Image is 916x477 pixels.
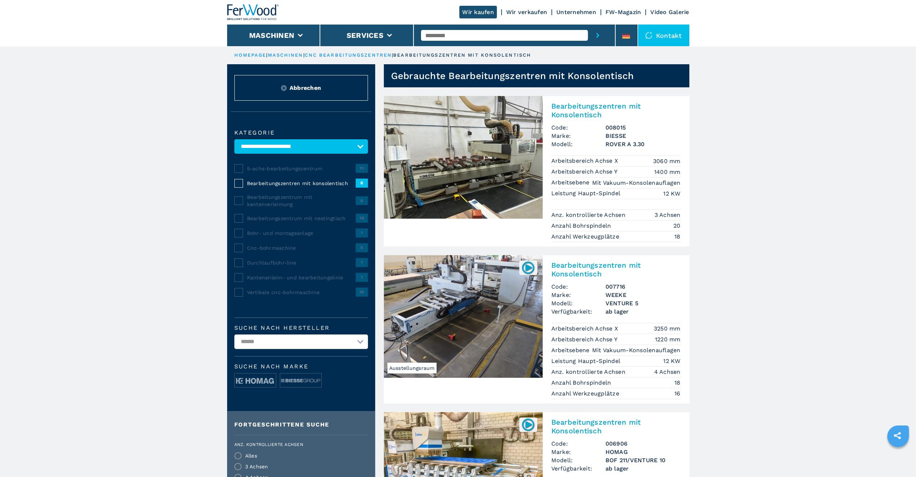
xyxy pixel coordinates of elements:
[521,261,535,275] img: 007716
[247,193,356,208] span: Bearbeitungszentrum mit kantenverleimung
[605,299,681,307] h3: VENTURE 5
[673,222,681,230] em: 20
[551,211,628,219] p: Anz. kontrollierte Achsen
[638,25,689,46] div: Kontakt
[888,426,906,445] a: sharethis
[592,346,681,354] em: Mit Vakuum-Konsolenauflagen
[247,274,356,281] span: Kantenanleim- und bearbeitungslinie
[551,456,605,464] span: Modell:
[356,164,368,172] span: 11
[247,229,356,237] span: Bohr- und montageanlage
[551,189,622,197] p: Leistung Haupt-Spindel
[650,9,689,16] a: Video Galerie
[674,232,681,241] em: 18
[551,168,620,176] p: Arbeitsbereich Achse Y
[551,132,605,140] span: Marke:
[551,140,605,148] span: Modell:
[551,439,605,448] span: Code:
[605,439,681,448] h3: 006906
[356,243,368,252] span: 5
[654,368,681,376] em: 4 Achsen
[551,291,605,299] span: Marke:
[280,373,321,388] img: image
[384,96,689,246] a: Bearbeitungszentren mit Konsolentisch BIESSE ROVER A 3.30Bearbeitungszentren mit KonsolentischCod...
[227,4,279,20] img: Ferwood
[247,259,356,266] span: Durchlaufbohr-line
[234,364,368,369] span: Suche nach Marke
[605,448,681,456] h3: HOMAG
[588,25,608,46] button: submit-button
[551,179,591,187] p: Arbeitsebene
[663,189,680,198] em: 12 KW
[551,379,613,387] p: Anzahl Bohrspindeln
[551,346,591,354] p: Arbeitsebene
[249,31,294,40] button: Maschinen
[551,325,620,333] p: Arbeitsbereich Achse X
[663,357,680,365] em: 12 KW
[387,363,437,373] span: Ausstellungsraum
[347,31,383,40] button: Services
[384,96,543,219] img: Bearbeitungszentren mit Konsolentisch BIESSE ROVER A 3.30
[247,244,356,251] span: Cnc-bohrmaschine
[551,368,628,376] p: Anz. kontrollierte Achsen
[356,179,368,187] span: 8
[391,70,634,82] h1: Gebrauchte Bearbeitungszentren mit Konsolentisch
[556,9,596,16] a: Unternehmen
[605,123,681,132] h3: 008015
[654,324,681,333] em: 3250 mm
[605,456,681,464] h3: BOF 211/VENTURE 10
[245,453,257,458] div: Alles
[551,307,605,316] span: Verfügbarkeit:
[521,417,535,432] img: 006906
[234,52,266,58] a: HOMEPAGE
[384,255,689,403] a: Bearbeitungszentren mit Konsolentisch WEEKE VENTURE 5Ausstellungsraum007716Bearbeitungszentren mi...
[605,283,681,291] h3: 007716
[290,84,321,92] span: Abbrechen
[592,179,681,187] em: Mit Vakuum-Konsolenauflagen
[605,464,681,473] span: ab lager
[674,389,681,398] em: 16
[384,255,543,378] img: Bearbeitungszentren mit Konsolentisch WEEKE VENTURE 5
[268,52,303,58] a: maschinen
[459,6,497,18] a: Wir kaufen
[356,258,368,267] span: 1
[551,261,681,278] h2: Bearbeitungszentren mit Konsolentisch
[356,228,368,237] span: 1
[506,9,547,16] a: Wir verkaufen
[654,168,681,176] em: 1400 mm
[393,52,531,58] p: bearbeitungszentren mit konsolentisch
[266,52,268,58] span: |
[551,357,622,365] p: Leistung Haupt-Spindel
[392,52,393,58] span: |
[551,299,605,307] span: Modell:
[551,157,620,165] p: Arbeitsbereich Achse X
[674,378,681,387] em: 18
[356,288,368,296] span: 10
[234,442,364,447] label: Anz. kontrollierte Achsen
[655,211,681,219] em: 3 Achsen
[305,52,392,58] a: cnc bearbeitungszentren
[655,335,681,343] em: 1220 mm
[551,464,605,473] span: Verfügbarkeit:
[885,445,911,472] iframe: Chat
[281,85,287,91] img: Reset
[235,373,276,388] img: image
[234,422,368,428] div: Fortgeschrittene Suche
[247,165,356,172] span: 5-achs-bearbeitungszentrum
[653,157,681,165] em: 3060 mm
[551,283,605,291] span: Code:
[605,291,681,299] h3: WEEKE
[551,390,621,398] p: Anzahl Werkzeugplätze
[356,273,368,281] span: 1
[234,75,368,101] button: ResetAbbrechen
[551,222,613,230] p: Anzahl Bohrspindeln
[303,52,304,58] span: |
[551,448,605,456] span: Marke:
[605,132,681,140] h3: BIESSE
[605,140,681,148] h3: ROVER A 3.30
[551,233,621,241] p: Anzahl Werkzeugplätze
[247,180,356,187] span: Bearbeitungszentren mit konsolentisch
[356,196,368,205] span: 6
[551,102,681,119] h2: Bearbeitungszentren mit Konsolentisch
[551,418,681,435] h2: Bearbeitungszentren mit Konsolentisch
